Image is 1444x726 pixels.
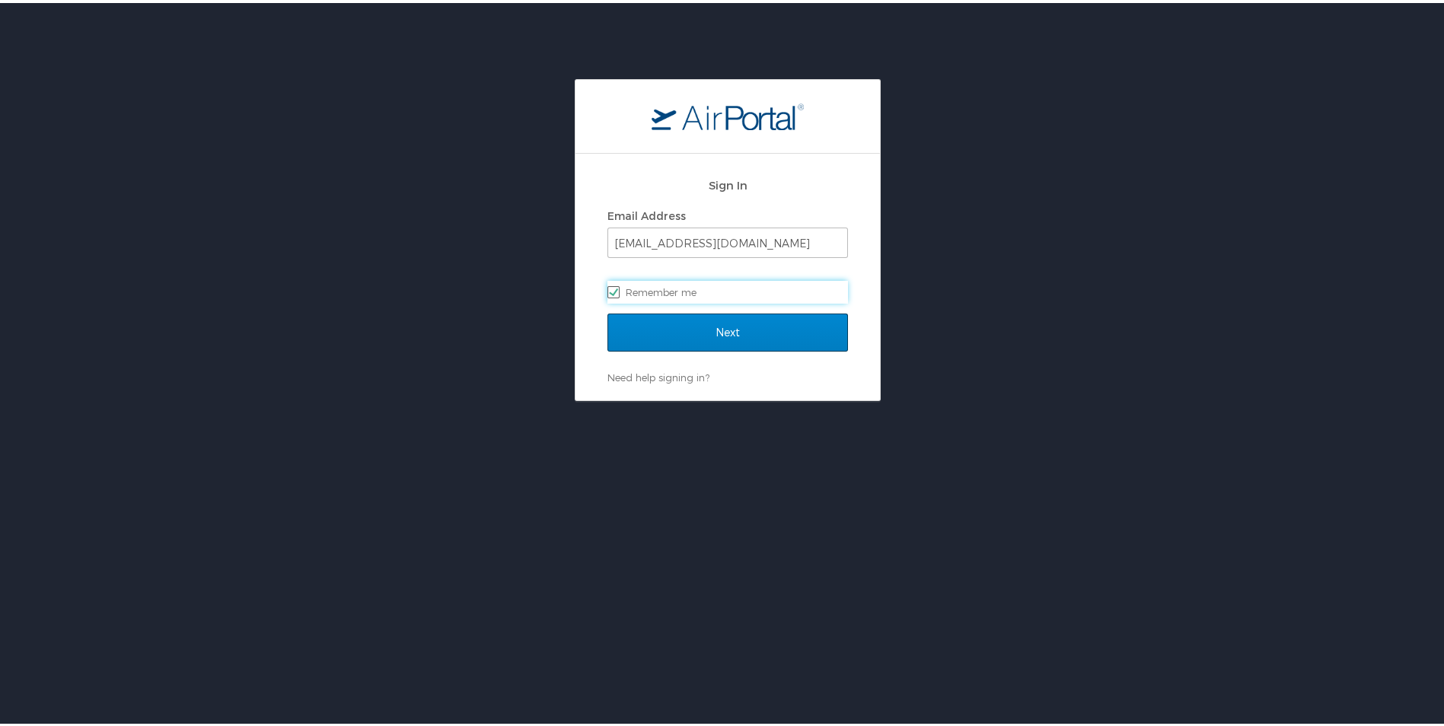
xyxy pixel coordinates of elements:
[607,368,709,381] a: Need help signing in?
[652,100,804,127] img: logo
[607,174,848,191] h2: Sign In
[607,310,848,349] input: Next
[607,278,848,301] label: Remember me
[607,206,686,219] label: Email Address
